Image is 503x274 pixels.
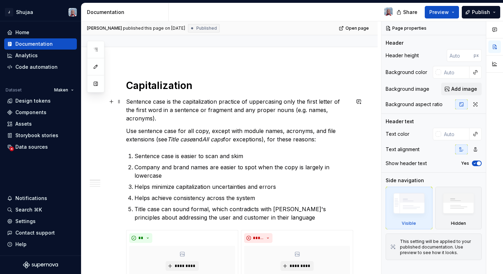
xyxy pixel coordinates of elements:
span: Maken [54,87,68,93]
div: Search ⌘K [15,206,42,213]
p: Helps achieve consistency across the system [134,194,350,202]
div: Dataset [6,87,22,93]
div: Design tokens [15,97,51,104]
p: Sentence case is the capitalization practice of uppercasing only the first letter of the first wo... [126,97,350,123]
div: Code automation [15,64,58,71]
p: Title case can sound formal, which contradicts with [PERSON_NAME]'s principles about addressing t... [134,205,350,222]
button: Maken [51,85,77,95]
button: Publish [462,6,500,18]
button: JShujaaSarah Dorra [1,5,80,20]
span: [PERSON_NAME] [87,25,122,31]
div: Header height [386,52,419,59]
a: Home [4,27,77,38]
div: Header text [386,118,414,125]
div: Assets [15,120,32,127]
p: Helps minimize capitalization uncertainties and errors [134,183,350,191]
div: Help [15,241,27,248]
span: Open page [345,25,369,31]
div: J [5,8,13,16]
span: Add image [451,86,477,92]
div: Background aspect ratio [386,101,443,108]
a: Assets [4,118,77,129]
div: Contact support [15,229,55,236]
div: Text color [386,131,409,138]
div: Home [15,29,29,36]
div: Text alignment [386,146,420,153]
div: Background color [386,69,427,76]
div: Settings [15,218,36,225]
em: Title case [167,136,192,143]
div: Side navigation [386,177,424,184]
button: Help [4,239,77,250]
span: Share [403,9,417,16]
a: Storybook stories [4,130,77,141]
input: Auto [441,128,469,140]
span: Published [196,25,217,31]
button: Preview [425,6,459,18]
p: Use sentence case for all copy, except with module names, acronyms, and file extensions (see and ... [126,127,350,143]
div: Documentation [15,40,53,47]
a: Open page [337,23,372,33]
a: Documentation [4,38,77,50]
button: Search ⌘K [4,204,77,215]
span: Preview [429,9,449,16]
a: Design tokens [4,95,77,106]
button: Contact support [4,227,77,238]
div: Show header text [386,160,427,167]
button: Notifications [4,193,77,204]
div: Notifications [15,195,47,202]
label: Yes [461,161,469,166]
a: Code automation [4,61,77,73]
div: Data sources [15,143,48,150]
h1: Capitalization [126,79,350,92]
div: Hidden [435,187,482,229]
div: Analytics [15,52,38,59]
button: Share [393,6,422,18]
div: Header [386,39,403,46]
span: Publish [472,9,490,16]
img: Sarah Dorra [384,7,393,16]
a: Data sources [4,141,77,153]
a: Settings [4,216,77,227]
div: This setting will be applied to your published documentation. Use preview to see how it looks. [400,239,477,256]
div: Shujaa [16,9,33,16]
div: Visible [386,187,432,229]
input: Auto [441,66,469,79]
button: Add image [441,83,482,95]
p: px [474,53,479,58]
svg: Supernova Logo [23,261,58,268]
p: Sentence case is easier to scan and skim [134,152,350,160]
a: Analytics [4,50,77,61]
div: Components [15,109,46,116]
img: Sarah Dorra [68,8,77,16]
p: Company and brand names are easier to spot when the copy is largely in lowercase [134,163,350,180]
a: Components [4,107,77,118]
div: Hidden [451,221,466,226]
div: Visible [402,221,416,226]
em: All caps [202,136,223,143]
div: Background image [386,86,429,92]
input: Auto [447,49,474,62]
div: published this page on [DATE] [123,25,185,31]
div: Storybook stories [15,132,58,139]
div: Documentation [87,9,166,16]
